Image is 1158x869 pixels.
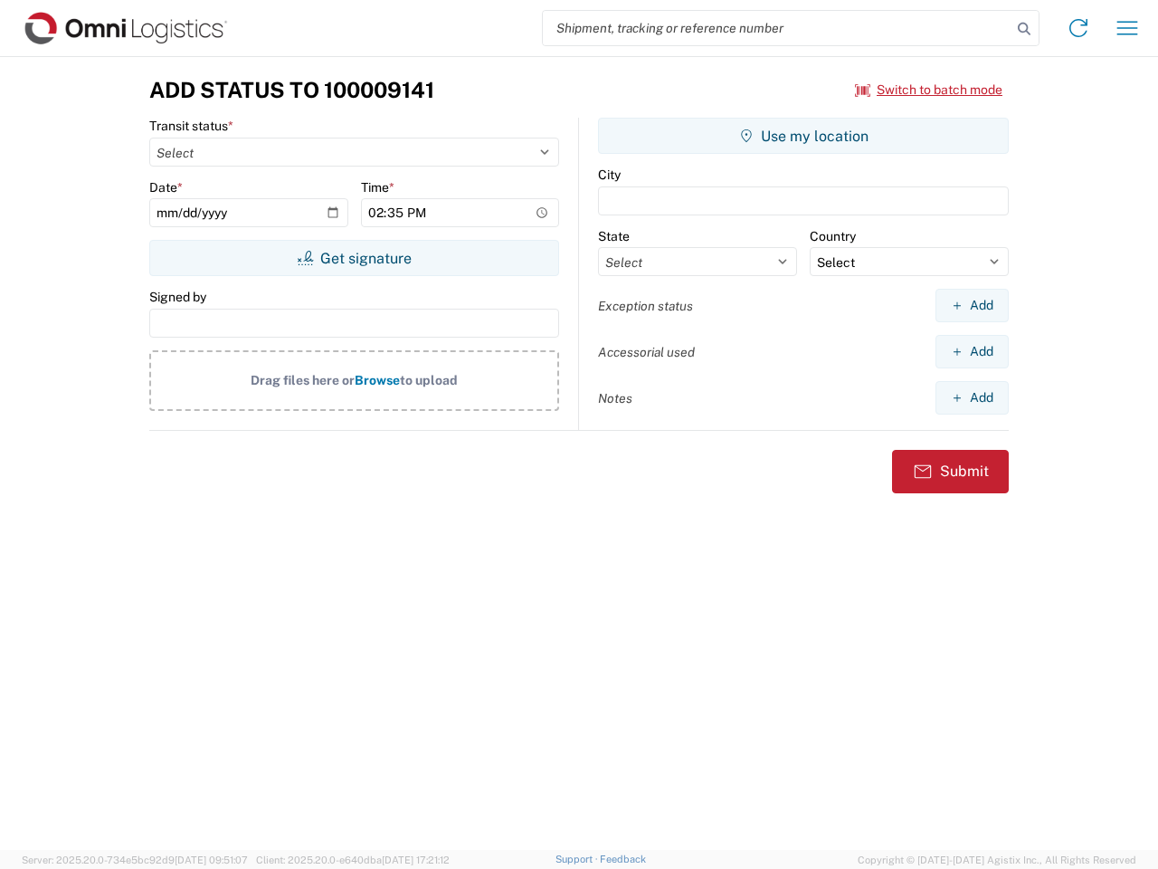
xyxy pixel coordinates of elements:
[855,75,1002,105] button: Switch to batch mode
[598,118,1009,154] button: Use my location
[935,335,1009,368] button: Add
[892,450,1009,493] button: Submit
[543,11,1011,45] input: Shipment, tracking or reference number
[175,855,248,865] span: [DATE] 09:51:07
[598,344,695,360] label: Accessorial used
[400,373,458,387] span: to upload
[149,77,434,103] h3: Add Status to 100009141
[251,373,355,387] span: Drag files here or
[382,855,450,865] span: [DATE] 17:21:12
[600,854,646,864] a: Feedback
[935,381,1009,415] button: Add
[598,390,632,406] label: Notes
[355,373,400,387] span: Browse
[149,118,233,134] label: Transit status
[149,179,183,196] label: Date
[598,167,621,183] label: City
[555,854,601,864] a: Support
[256,855,450,865] span: Client: 2025.20.0-e640dba
[598,228,630,244] label: State
[149,240,559,276] button: Get signature
[598,298,693,314] label: Exception status
[935,289,1009,322] button: Add
[22,855,248,865] span: Server: 2025.20.0-734e5bc92d9
[810,228,856,244] label: Country
[149,289,206,305] label: Signed by
[858,852,1136,868] span: Copyright © [DATE]-[DATE] Agistix Inc., All Rights Reserved
[361,179,394,196] label: Time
